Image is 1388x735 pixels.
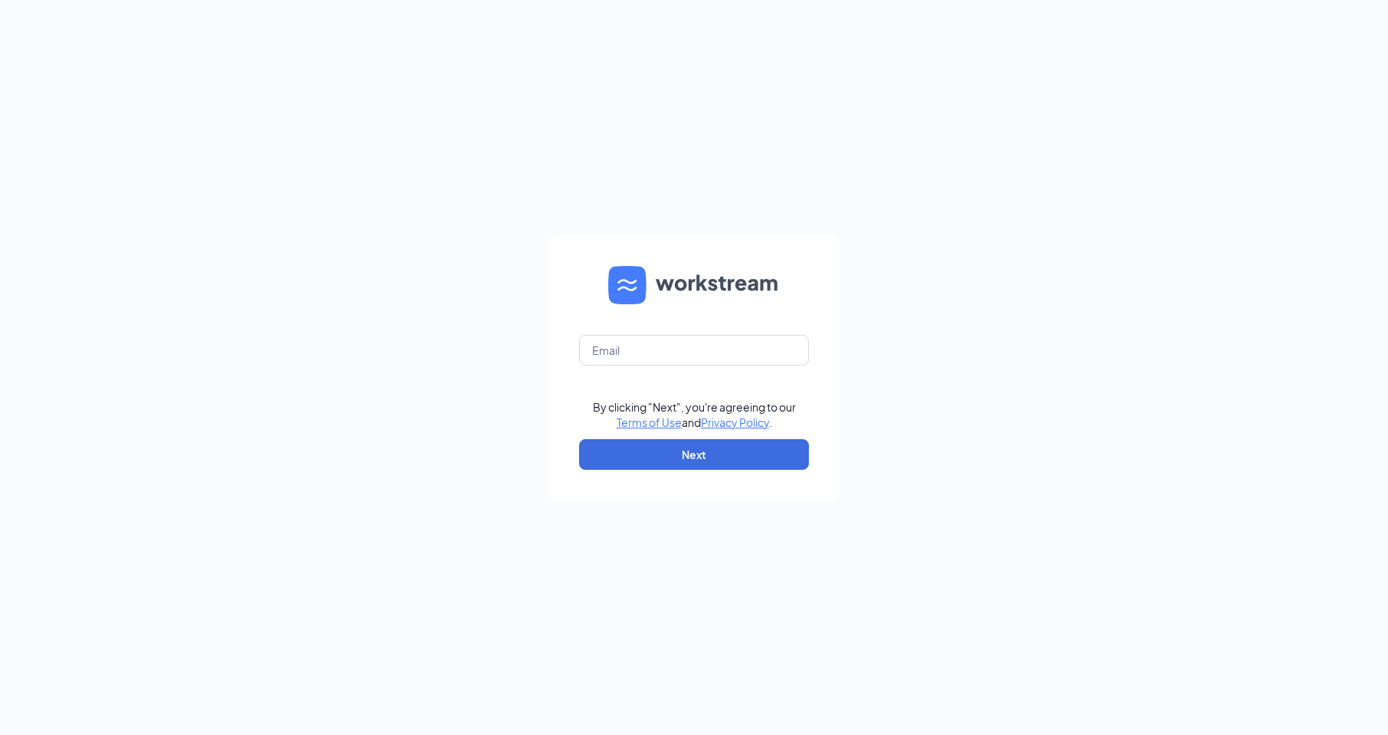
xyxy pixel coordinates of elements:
button: Next [579,439,809,470]
input: Email [579,335,809,366]
div: By clicking "Next", you're agreeing to our and . [593,399,796,430]
a: Terms of Use [617,415,682,429]
img: WS logo and Workstream text [608,266,780,304]
a: Privacy Policy [701,415,769,429]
